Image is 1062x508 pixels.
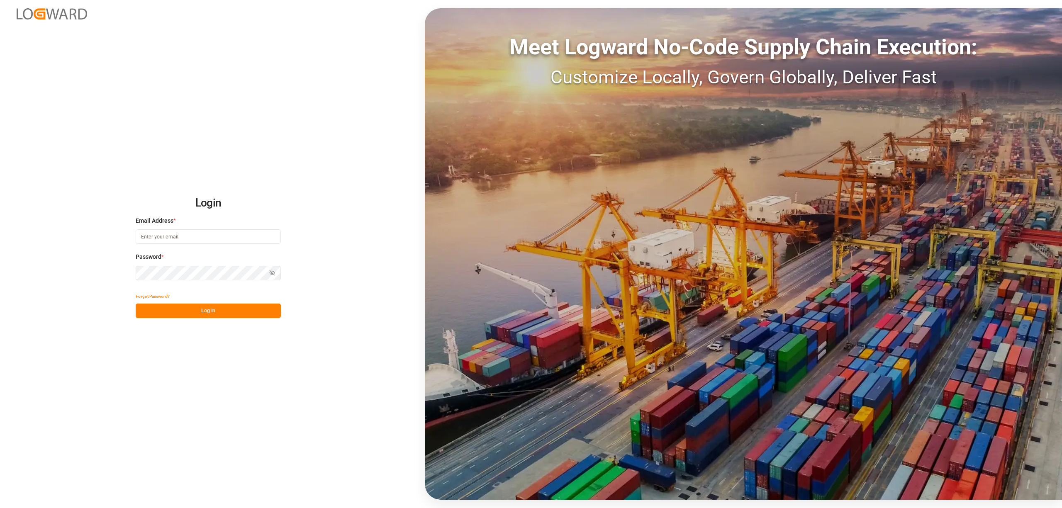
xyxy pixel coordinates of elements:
button: Log In [136,304,281,318]
span: Email Address [136,216,173,225]
span: Password [136,253,161,261]
input: Enter your email [136,229,281,244]
div: Customize Locally, Govern Globally, Deliver Fast [425,63,1062,91]
button: Forgot Password? [136,289,170,304]
img: Logward_new_orange.png [17,8,87,19]
div: Meet Logward No-Code Supply Chain Execution: [425,31,1062,63]
h2: Login [136,190,281,216]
